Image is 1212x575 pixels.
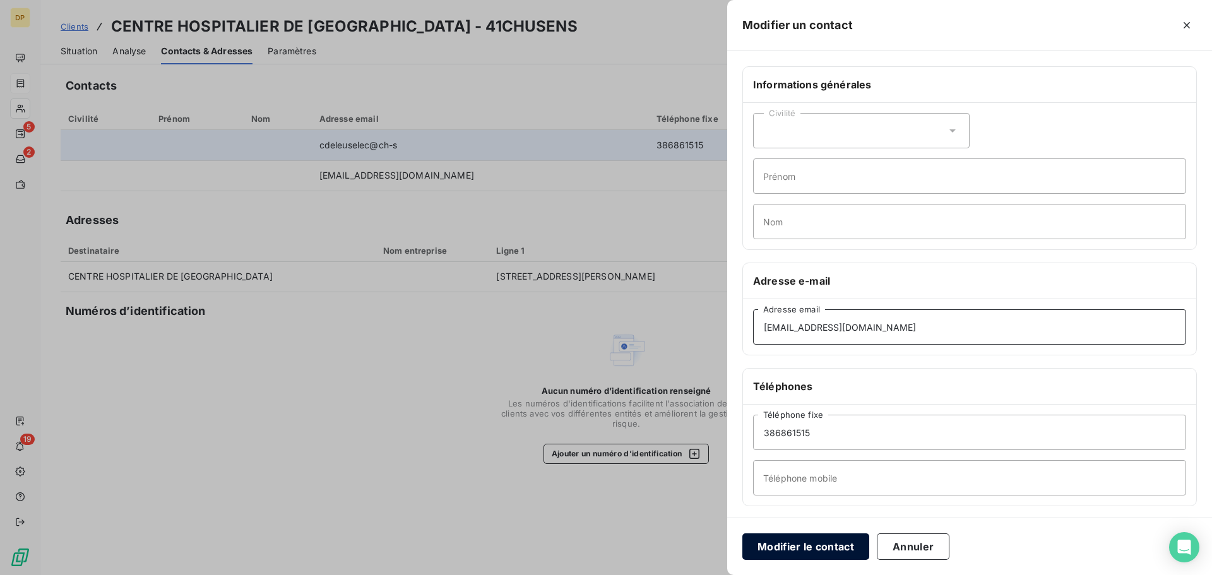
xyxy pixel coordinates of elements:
[877,533,949,560] button: Annuler
[753,379,1186,394] h6: Téléphones
[753,415,1186,450] input: placeholder
[753,204,1186,239] input: placeholder
[1169,532,1199,562] div: Open Intercom Messenger
[753,460,1186,495] input: placeholder
[753,77,1186,92] h6: Informations générales
[753,273,1186,288] h6: Adresse e-mail
[753,158,1186,194] input: placeholder
[742,16,853,34] h5: Modifier un contact
[753,309,1186,345] input: placeholder
[742,533,869,560] button: Modifier le contact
